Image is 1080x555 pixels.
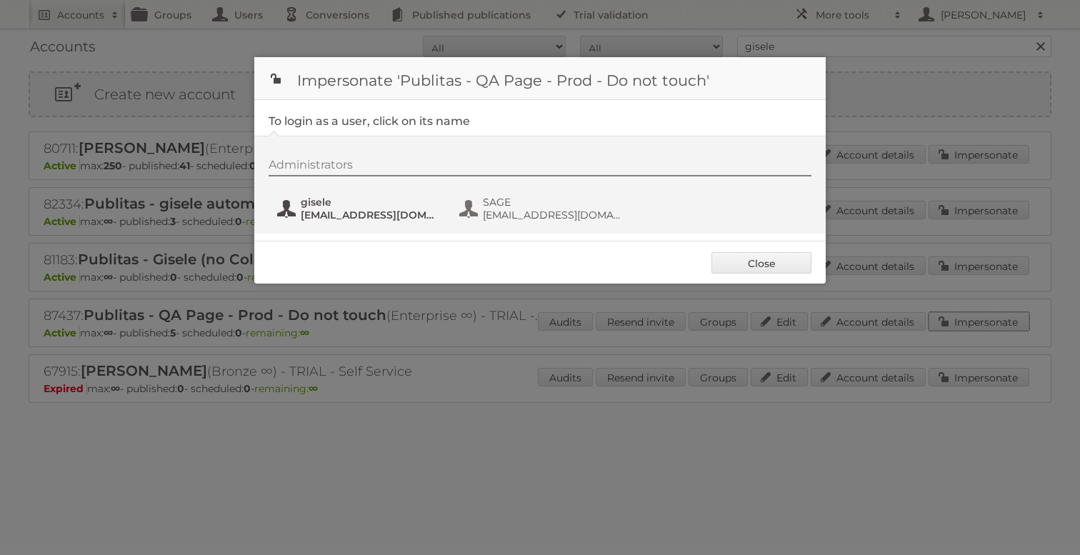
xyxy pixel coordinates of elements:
span: SAGE [483,196,621,209]
a: Close [711,252,811,274]
span: [EMAIL_ADDRESS][DOMAIN_NAME] [301,209,439,221]
span: [EMAIL_ADDRESS][DOMAIN_NAME] [483,209,621,221]
div: Administrators [269,158,811,176]
legend: To login as a user, click on its name [269,114,470,128]
span: gisele [301,196,439,209]
button: gisele [EMAIL_ADDRESS][DOMAIN_NAME] [276,194,444,223]
h1: Impersonate 'Publitas - QA Page - Prod - Do not touch' [254,57,826,100]
button: SAGE [EMAIL_ADDRESS][DOMAIN_NAME] [458,194,626,223]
